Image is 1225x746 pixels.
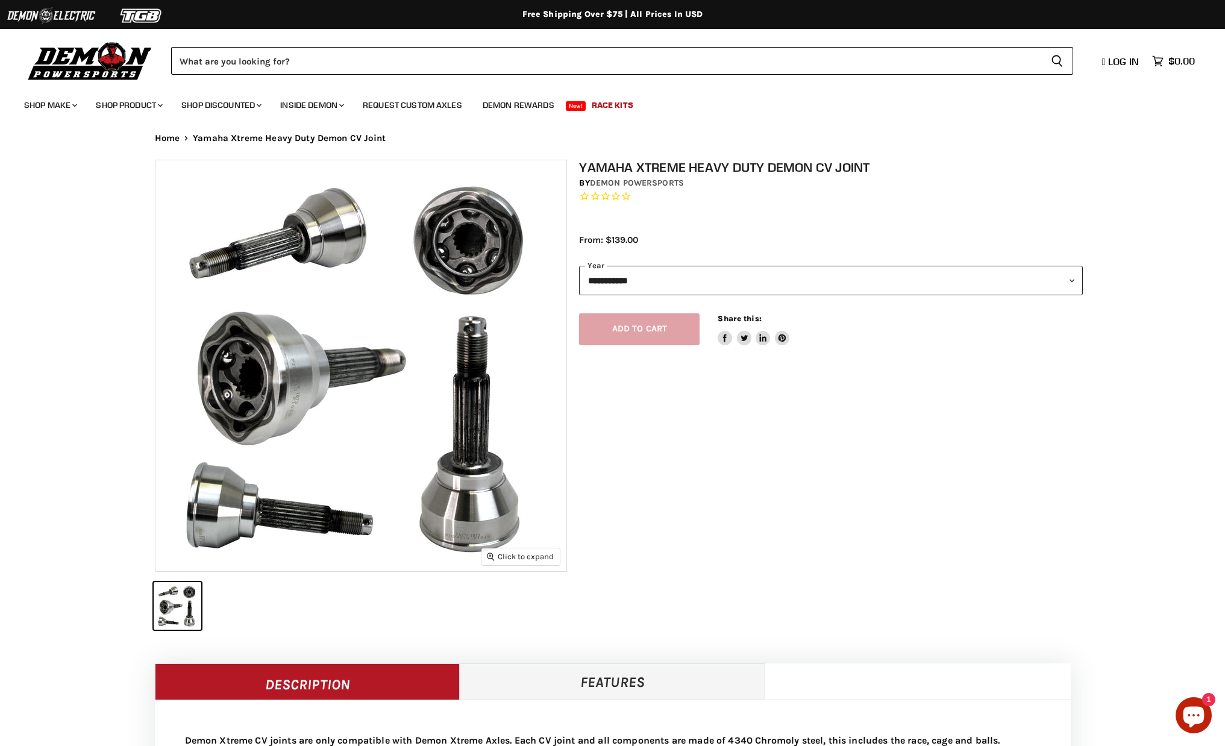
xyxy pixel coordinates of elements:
[474,93,563,118] a: Demon Rewards
[155,133,180,143] a: Home
[718,313,789,345] aside: Share this:
[583,93,642,118] a: Race Kits
[579,266,1083,295] select: year
[131,133,1095,143] nav: Breadcrumbs
[131,9,1095,20] div: Free Shipping Over $75 | All Prices In USD
[171,47,1041,75] input: Search
[487,552,554,561] span: Click to expand
[6,4,96,27] img: Demon Electric Logo 2
[171,47,1073,75] form: Product
[15,93,84,118] a: Shop Make
[96,4,187,27] img: TGB Logo 2
[481,548,560,565] button: Click to expand
[460,663,765,700] a: Features
[172,93,269,118] a: Shop Discounted
[271,93,351,118] a: Inside Demon
[1172,697,1215,736] inbox-online-store-chat: Shopify online store chat
[1108,55,1139,67] span: Log in
[154,582,201,630] button: IMAGE thumbnail
[1146,52,1201,70] a: $0.00
[718,314,761,323] span: Share this:
[87,93,170,118] a: Shop Product
[579,160,1083,175] h1: Yamaha Xtreme Heavy Duty Demon CV Joint
[155,160,566,571] img: IMAGE
[579,190,1083,203] span: Rated 0.0 out of 5 stars 0 reviews
[354,93,471,118] a: Request Custom Axles
[566,101,586,111] span: New!
[193,133,386,143] span: Yamaha Xtreme Heavy Duty Demon CV Joint
[15,88,1192,118] ul: Main menu
[1168,55,1195,67] span: $0.00
[579,234,638,245] span: From: $139.00
[155,663,460,700] a: Description
[1097,56,1146,67] a: Log in
[1041,47,1073,75] button: Search
[579,177,1083,190] div: by
[590,178,684,188] a: Demon Powersports
[24,39,156,82] img: Demon Powersports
